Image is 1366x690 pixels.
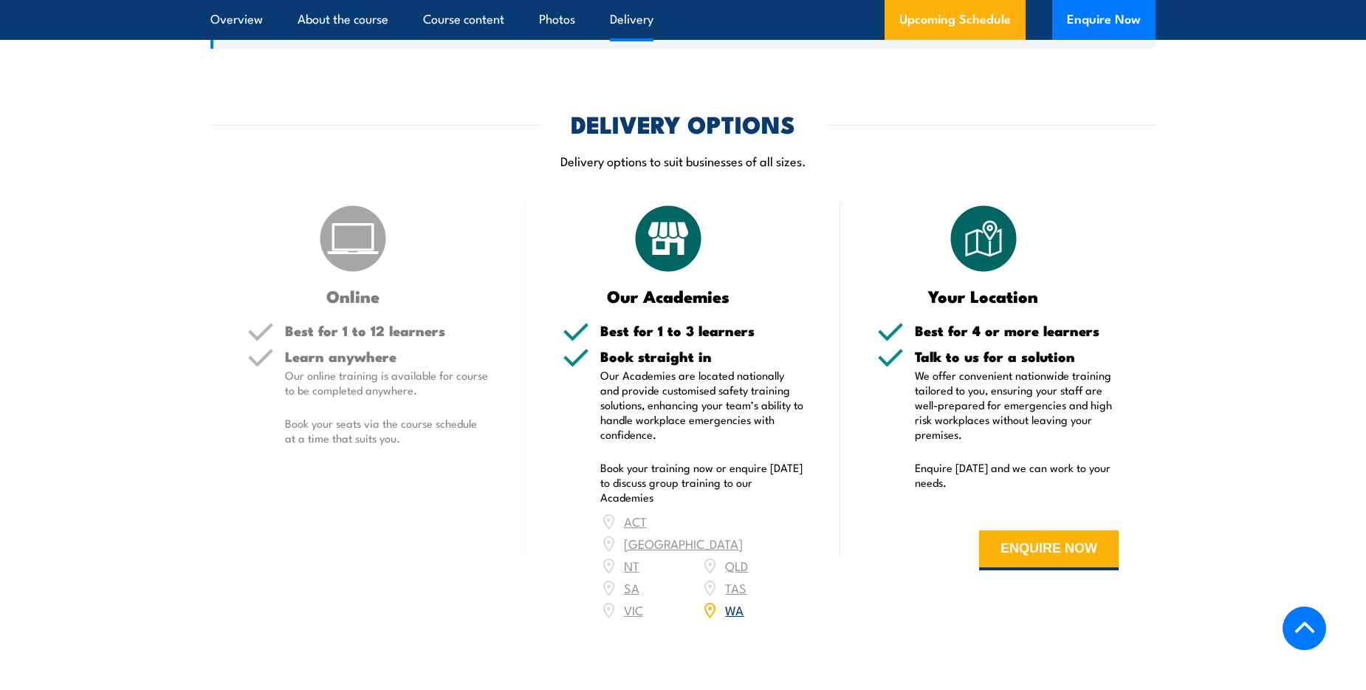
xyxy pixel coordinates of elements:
[563,287,775,304] h3: Our Academies
[915,349,1119,363] h5: Talk to us for a solution
[600,349,804,363] h5: Book straight in
[210,152,1156,169] p: Delivery options to suit businesses of all sizes.
[247,287,459,304] h3: Online
[571,113,795,134] h2: DELIVERY OPTIONS
[877,287,1089,304] h3: Your Location
[915,368,1119,442] p: We offer convenient nationwide training tailored to you, ensuring your staff are well-prepared fo...
[600,324,804,338] h5: Best for 1 to 3 learners
[979,530,1119,570] button: ENQUIRE NOW
[285,349,489,363] h5: Learn anywhere
[285,416,489,445] p: Book your seats via the course schedule at a time that suits you.
[915,460,1119,490] p: Enquire [DATE] and we can work to your needs.
[285,368,489,397] p: Our online training is available for course to be completed anywhere.
[725,601,744,618] a: WA
[600,460,804,505] p: Book your training now or enquire [DATE] to discuss group training to our Academies
[915,324,1119,338] h5: Best for 4 or more learners
[600,368,804,442] p: Our Academies are located nationally and provide customised safety training solutions, enhancing ...
[285,324,489,338] h5: Best for 1 to 12 learners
